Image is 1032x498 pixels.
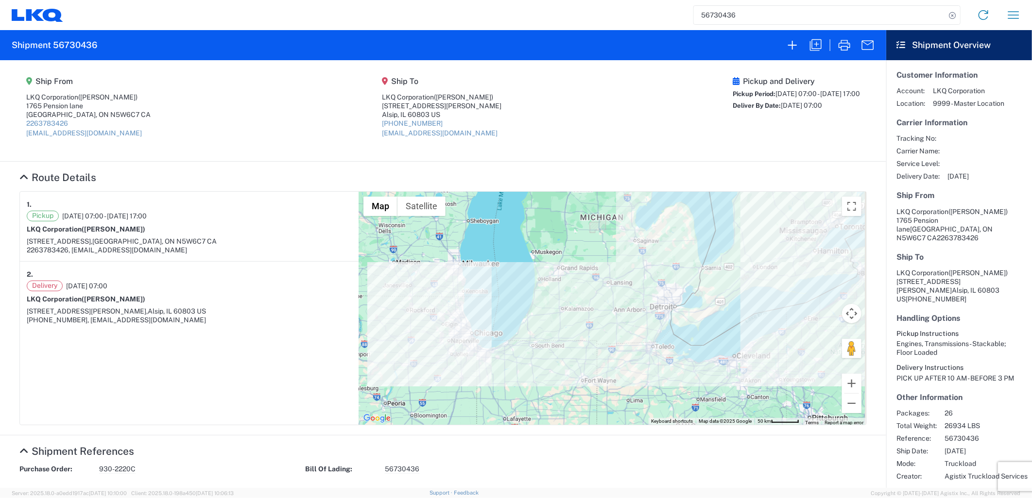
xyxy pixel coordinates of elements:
span: ([PERSON_NAME]) [948,269,1008,277]
a: [EMAIL_ADDRESS][DOMAIN_NAME] [382,129,498,137]
input: Shipment, tracking or reference number [694,6,946,24]
span: 26934 LBS [945,421,1028,430]
div: 2263783426, [EMAIL_ADDRESS][DOMAIN_NAME] [27,246,352,254]
span: Account: [896,86,925,95]
a: Open this area in Google Maps (opens a new window) [361,412,393,425]
a: Report a map error [825,420,863,425]
span: [GEOGRAPHIC_DATA], ON N5W6C7 CA [92,237,217,245]
button: Map camera controls [842,304,861,323]
span: Delivery [27,281,63,291]
span: Client: 2025.18.0-198a450 [131,490,234,496]
span: Agistix Truckload Services [945,472,1028,481]
h6: Pickup Instructions [896,330,1022,338]
span: [DATE] [945,447,1028,455]
span: LKQ Corporation [896,208,948,216]
span: Deliver By Date: [733,102,781,109]
span: Truckload [945,459,1028,468]
span: [STREET_ADDRESS], [27,237,92,245]
button: Show street map [363,197,397,216]
button: Zoom in [842,374,861,393]
a: [PHONE_NUMBER] [382,119,443,127]
span: Server: 2025.18.0-a0edd1917ac [12,490,127,496]
a: Hide Details [19,171,96,183]
span: 930-2220C [99,465,136,474]
strong: 2. [27,268,33,281]
span: [DATE] 07:00 - [DATE] 17:00 [775,90,860,98]
span: [DATE] 10:10:00 [89,490,127,496]
h5: Ship To [896,252,1022,262]
button: Keyboard shortcuts [651,418,693,425]
h5: Pickup and Delivery [733,77,860,86]
h5: Ship From [26,77,151,86]
strong: LKQ Corporation [27,225,145,233]
span: [DATE] 10:06:13 [196,490,234,496]
a: Terms [805,420,819,425]
div: [STREET_ADDRESS][PERSON_NAME] [382,101,501,110]
button: Map Scale: 50 km per 54 pixels [755,418,802,425]
span: ([PERSON_NAME]) [434,93,493,101]
span: 9999 - Master Location [933,99,1004,108]
div: Engines, Transmissions - Stackable; Floor Loaded [896,339,1022,357]
span: Mode: [896,459,937,468]
header: Shipment Overview [886,30,1032,60]
div: Alsip, IL 60803 US [382,110,501,119]
span: [DATE] 07:00 - [DATE] 17:00 [62,212,147,220]
button: Zoom out [842,394,861,413]
span: 1765 Pension lane [896,216,938,233]
a: 2263783426 [26,119,68,127]
span: [DATE] [947,172,969,181]
span: 56730436 [945,434,1028,443]
span: Map data ©2025 Google [699,418,752,424]
button: Drag Pegman onto the map to open Street View [842,339,861,358]
span: Creator: [896,472,937,481]
span: Tracking No: [896,134,940,143]
div: LKQ Corporation [382,93,501,101]
img: Google [361,412,393,425]
span: ([PERSON_NAME]) [82,295,145,303]
span: 26 [945,409,1028,417]
span: Copyright © [DATE]-[DATE] Agistix Inc., All Rights Reserved [871,489,1020,498]
span: Pickup Period: [733,90,775,98]
strong: Purchase Order: [19,465,92,474]
span: 50 km [757,418,771,424]
h5: Handling Options [896,314,1022,323]
span: 2263783426 [937,234,979,242]
span: ([PERSON_NAME]) [78,93,138,101]
a: Feedback [454,490,479,496]
span: Reference: [896,434,937,443]
span: [PHONE_NUMBER] [906,295,966,303]
span: Packages: [896,409,937,417]
span: Ship Date: [896,447,937,455]
span: Location: [896,99,925,108]
a: Hide Details [19,445,134,457]
h5: Carrier Information [896,118,1022,127]
span: ([PERSON_NAME]) [82,225,145,233]
h5: Customer Information [896,70,1022,80]
span: ([PERSON_NAME]) [948,208,1008,216]
strong: 1. [27,199,32,211]
strong: Bill Of Lading: [305,465,378,474]
strong: LKQ Corporation [27,295,145,303]
span: 56730436 [385,465,419,474]
span: Service Level: [896,159,940,168]
div: [GEOGRAPHIC_DATA], ON N5W6C7 CA [26,110,151,119]
div: PICK UP AFTER 10 AM - BEFORE 3 PM [896,374,1022,382]
h5: Other Information [896,393,1022,402]
span: Carrier Name: [896,147,940,155]
button: Show satellite imagery [397,197,446,216]
span: [DATE] 07:00 [66,282,107,290]
div: [PHONE_NUMBER], [EMAIL_ADDRESS][DOMAIN_NAME] [27,315,352,324]
span: [STREET_ADDRESS][PERSON_NAME], [27,307,148,315]
span: LKQ Corporation [STREET_ADDRESS][PERSON_NAME] [896,269,1008,294]
address: Alsip, IL 60803 US [896,268,1022,303]
button: Toggle fullscreen view [842,197,861,216]
span: LKQ Corporation [933,86,1004,95]
h5: Ship To [382,77,501,86]
h2: Shipment 56730436 [12,39,97,51]
span: Total Weight: [896,421,937,430]
span: Alsip, IL 60803 US [148,307,206,315]
span: Delivery Date: [896,172,940,181]
div: LKQ Corporation [26,93,151,101]
a: Support [430,490,454,496]
a: [EMAIL_ADDRESS][DOMAIN_NAME] [26,129,142,137]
